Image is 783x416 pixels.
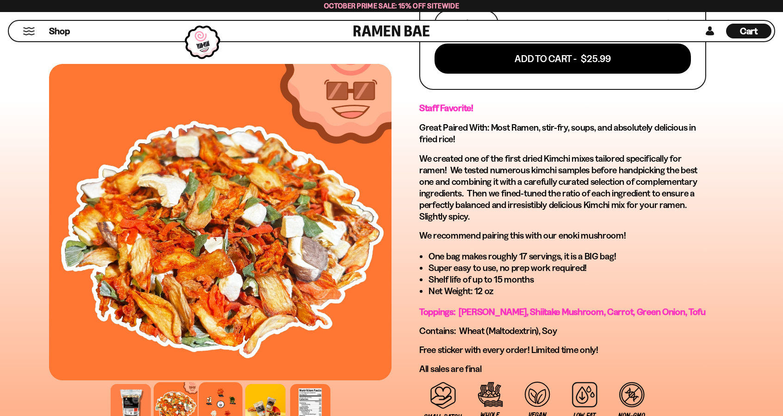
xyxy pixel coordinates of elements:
[419,230,706,241] p: We recommend pairing this with our enoki mushroom!
[429,285,706,297] li: Net Weight: 12 oz
[429,274,706,285] li: Shelf life of up to 15 months
[49,24,70,38] a: Shop
[49,25,70,38] span: Shop
[419,122,706,145] h2: Great Paired With: Most Ramen, stir-fry, soups, and absolutely delicious in fried rice!
[419,325,557,336] span: Contains: Wheat (Maltodextrin), Soy
[429,262,706,274] li: Super easy to use, no prep work required!
[419,344,706,356] p: Free sticker with every order! Limited time only!
[324,1,459,10] span: October Prime Sale: 15% off Sitewide
[435,44,691,74] button: Add To Cart - $25.99
[429,251,706,262] li: One bag makes roughly 17 servings, it is a BIG bag!
[726,21,771,41] div: Cart
[23,27,35,35] button: Mobile Menu Trigger
[419,153,706,222] p: We created one of the first dried Kimchi mixes tailored specifically for ramen! We tested numerou...
[740,25,758,37] span: Cart
[419,102,473,113] strong: Staff Favorite!
[419,306,706,317] span: Toppings: [PERSON_NAME], Shiitake Mushroom, Carrot, Green Onion, Tofu
[419,363,706,375] p: All sales are final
